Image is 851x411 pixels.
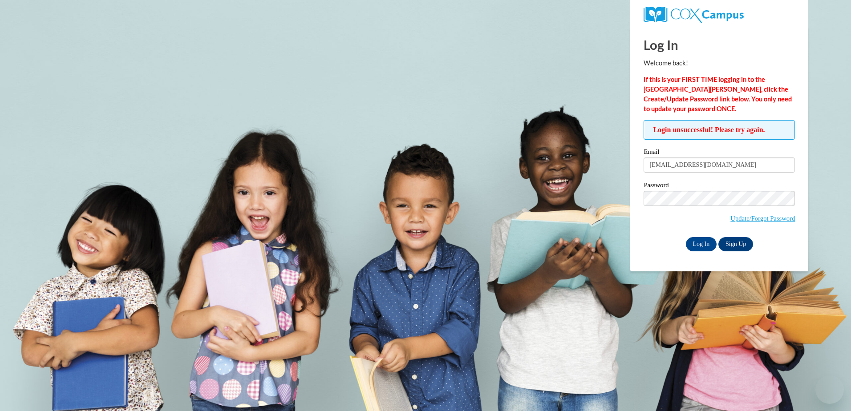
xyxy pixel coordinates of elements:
a: COX Campus [644,7,795,23]
span: Login unsuccessful! Please try again. [644,120,795,140]
a: Sign Up [718,237,753,251]
h1: Log In [644,36,795,54]
img: COX Campus [644,7,743,23]
label: Email [644,149,795,157]
iframe: Button to launch messaging window [815,375,844,404]
a: Update/Forgot Password [730,215,795,222]
strong: If this is your FIRST TIME logging in to the [GEOGRAPHIC_DATA][PERSON_NAME], click the Create/Upd... [644,76,792,113]
label: Password [644,182,795,191]
input: Log In [686,237,717,251]
p: Welcome back! [644,58,795,68]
